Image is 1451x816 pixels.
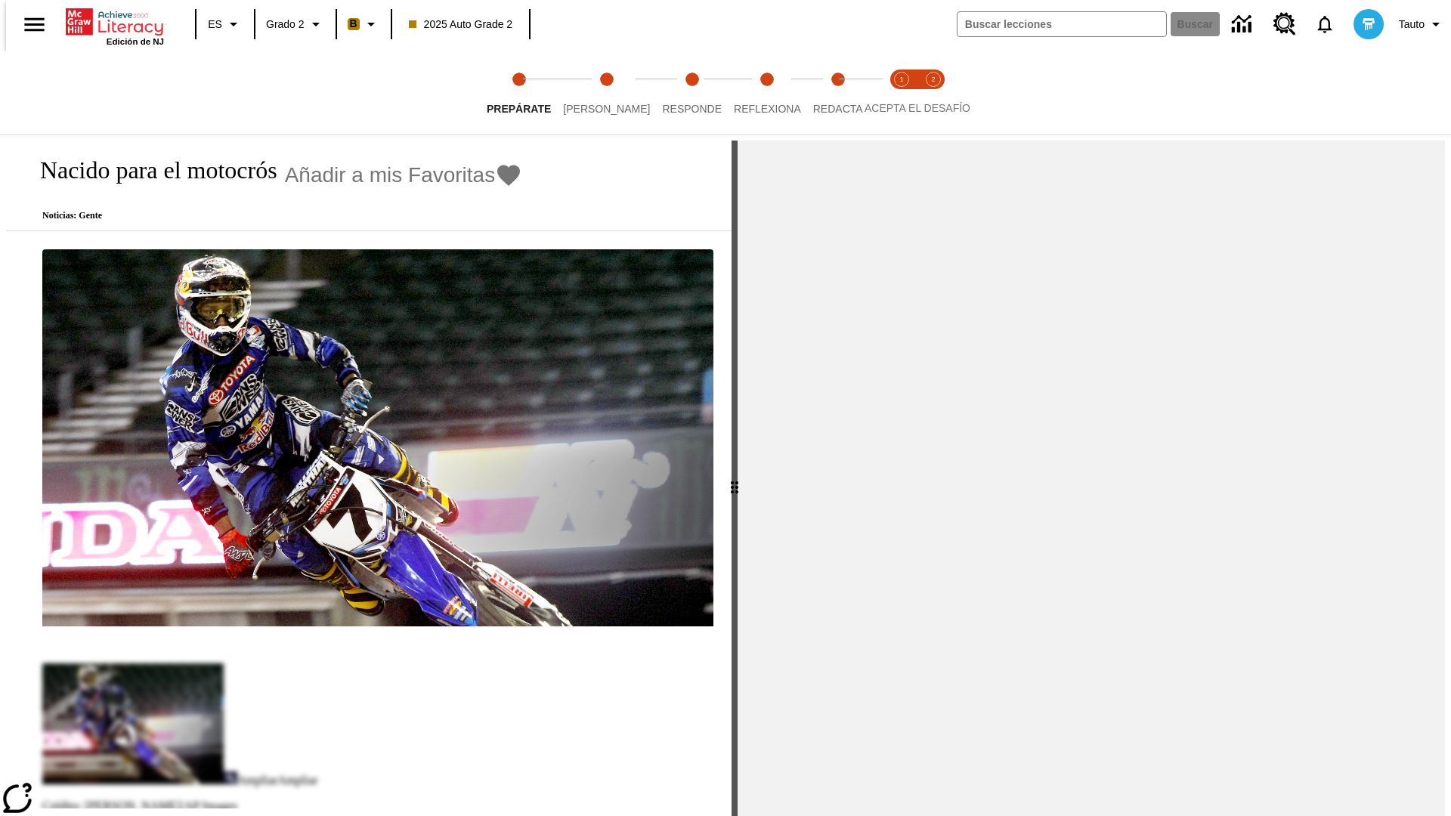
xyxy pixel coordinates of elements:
[266,17,305,32] span: Grado 2
[732,141,738,816] div: Pulsa la tecla de intro o la barra espaciadora y luego presiona las flechas de derecha e izquierd...
[66,5,164,46] div: Portada
[42,249,713,627] img: El corredor de motocrós James Stewart vuela por los aires en su motocicleta de montaña
[880,51,924,134] button: Acepta el desafío lee step 1 of 2
[107,37,164,46] span: Edición de NJ
[551,51,662,134] button: Lee step 2 of 5
[1399,17,1425,32] span: Tauto
[12,2,57,47] button: Abrir el menú lateral
[801,51,875,134] button: Redacta step 5 of 5
[734,103,801,115] span: Reflexiona
[260,11,331,38] button: Grado: Grado 2, Elige un grado
[722,51,813,134] button: Reflexiona step 4 of 5
[1354,9,1384,39] img: avatar image
[958,12,1166,36] input: Buscar campo
[201,11,249,38] button: Lenguaje: ES, Selecciona un idioma
[6,141,732,808] div: reading
[285,162,523,188] button: Añadir a mis Favoritas - Nacido para el motocrós
[208,17,222,32] span: ES
[409,17,513,32] span: 2025 Auto Grade 2
[813,103,863,115] span: Redacta
[563,103,650,115] span: [PERSON_NAME]
[487,103,551,115] span: Prepárate
[911,51,955,134] button: Acepta el desafío contesta step 2 of 2
[285,163,496,187] span: Añadir a mis Favoritas
[24,156,277,184] h1: Nacido para el motocrós
[475,51,563,134] button: Prepárate step 1 of 5
[662,103,722,115] span: Responde
[1223,4,1264,45] a: Centro de información
[931,76,935,83] text: 2
[342,11,386,38] button: Boost El color de la clase es anaranjado claro. Cambiar el color de la clase.
[1264,4,1305,45] a: Centro de recursos, Se abrirá en una pestaña nueva.
[899,76,903,83] text: 1
[650,51,734,134] button: Responde step 3 of 5
[1344,5,1393,44] button: Escoja un nuevo avatar
[738,141,1445,816] div: activity
[865,102,970,114] span: ACEPTA EL DESAFÍO
[24,210,522,221] p: Noticias: Gente
[350,14,357,33] span: B
[1305,5,1344,44] a: Notificaciones
[1393,11,1451,38] button: Perfil/Configuración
